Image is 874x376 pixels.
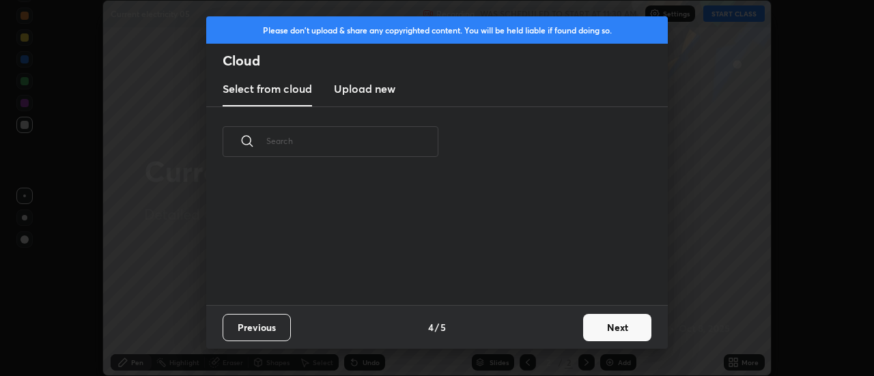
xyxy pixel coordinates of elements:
h4: 4 [428,320,434,334]
h2: Cloud [223,52,668,70]
button: Previous [223,314,291,341]
h3: Upload new [334,81,395,97]
h3: Select from cloud [223,81,312,97]
input: Search [266,112,438,170]
h4: 5 [440,320,446,334]
button: Next [583,314,651,341]
h4: / [435,320,439,334]
div: Please don't upload & share any copyrighted content. You will be held liable if found doing so. [206,16,668,44]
